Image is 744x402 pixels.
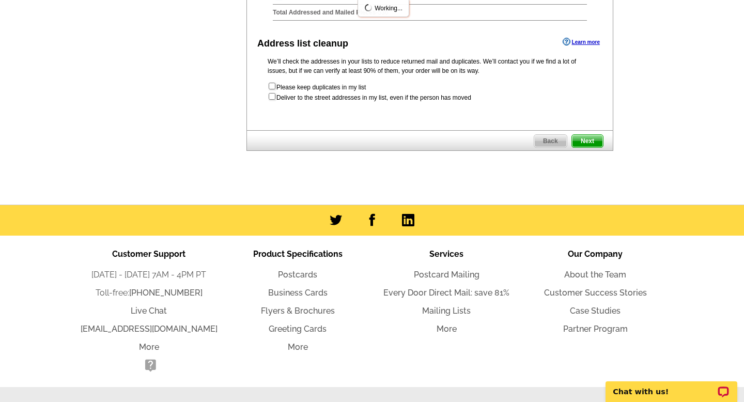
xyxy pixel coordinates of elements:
li: Toll-free: [74,287,223,299]
a: Flyers & Brochures [261,306,335,316]
a: [PHONE_NUMBER] [129,288,203,298]
span: Our Company [568,249,623,259]
strong: Total Addressed and Mailed Pieces [273,9,376,16]
a: Live Chat [131,306,167,316]
p: We’ll check the addresses in your lists to reduce returned mail and duplicates. We’ll contact you... [268,57,592,75]
a: Postcards [278,270,317,280]
a: About the Team [564,270,626,280]
a: Every Door Direct Mail: save 81% [383,288,509,298]
a: Greeting Cards [269,324,327,334]
div: Address list cleanup [257,37,348,51]
img: loading... [364,4,373,12]
a: Case Studies [570,306,621,316]
iframe: LiveChat chat widget [599,369,744,402]
a: [EMAIL_ADDRESS][DOMAIN_NAME] [81,324,218,334]
a: More [139,342,159,352]
a: Back [534,134,567,148]
a: Partner Program [563,324,628,334]
li: [DATE] - [DATE] 7AM - 4PM PT [74,269,223,281]
span: Customer Support [112,249,185,259]
a: Postcard Mailing [414,270,479,280]
a: Mailing Lists [422,306,471,316]
a: Business Cards [268,288,328,298]
span: Back [534,135,567,147]
span: Services [429,249,463,259]
a: Learn more [563,38,600,46]
a: Customer Success Stories [544,288,647,298]
form: Please keep duplicates in my list Deliver to the street addresses in my list, even if the person ... [268,82,592,102]
a: More [437,324,457,334]
span: Product Specifications [253,249,343,259]
a: More [288,342,308,352]
span: Next [572,135,603,147]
